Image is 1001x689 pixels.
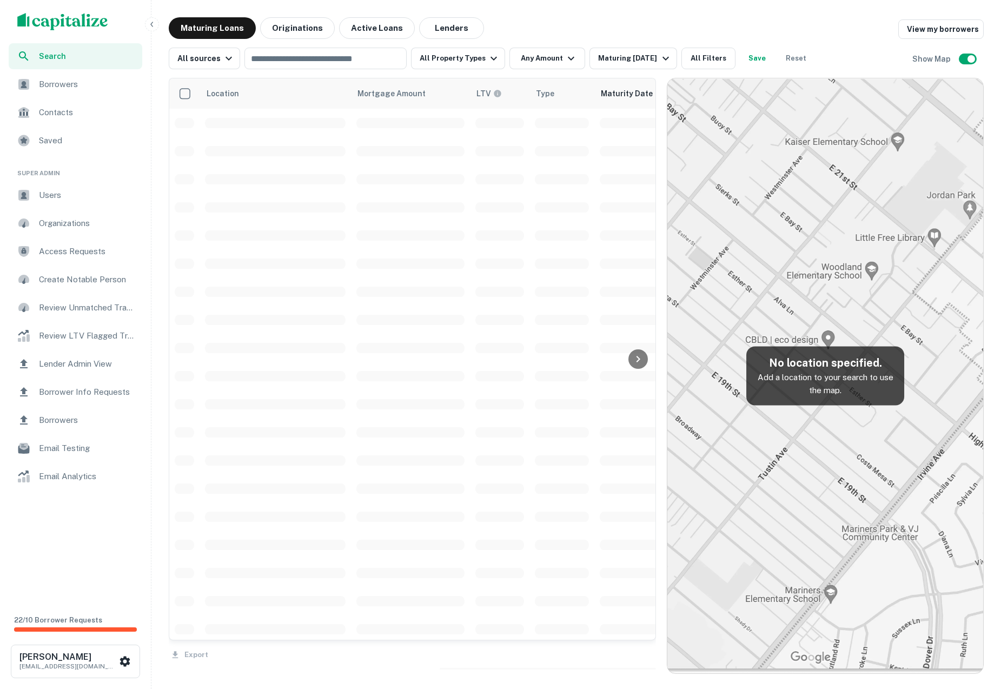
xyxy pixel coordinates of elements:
h6: [PERSON_NAME] [19,653,117,661]
span: Email Testing [39,442,136,455]
a: Review LTV Flagged Transactions [9,323,142,349]
h6: Show Map [912,53,952,65]
a: Borrowers [9,71,142,97]
span: Lender Admin View [39,357,136,370]
span: Create Notable Person [39,273,136,286]
div: Maturing [DATE] [598,52,672,65]
span: Borrower Info Requests [39,386,136,399]
a: View my borrowers [898,19,984,39]
div: Maturity dates displayed may be estimated. Please contact the lender for the most accurate maturi... [601,88,664,100]
button: All Filters [681,48,735,69]
a: Borrowers [9,407,142,433]
span: Borrowers [39,414,136,427]
span: Review Unmatched Transactions [39,301,136,314]
button: Any Amount [509,48,585,69]
span: Maturity dates displayed may be estimated. Please contact the lender for the most accurate maturi... [601,88,678,100]
button: Maturing [DATE] [589,48,677,69]
a: Create Notable Person [9,267,142,293]
span: Type [536,87,568,100]
a: Contacts [9,100,142,125]
a: Organizations [9,210,142,236]
button: Save your search to get updates of matches that match your search criteria. [740,48,774,69]
button: Originations [260,17,335,39]
span: 22 / 10 Borrower Requests [14,616,102,624]
button: All Property Types [411,48,505,69]
h6: LTV [476,88,491,100]
a: Saved [9,128,142,154]
span: LTVs displayed on the website are for informational purposes only and may be reported incorrectly... [476,88,516,100]
span: Email Analytics [39,470,136,483]
a: Lender Admin View [9,351,142,377]
button: Maturing Loans [169,17,256,39]
h5: No location specified. [755,355,896,371]
span: Organizations [39,217,136,230]
span: Search [39,50,136,62]
li: Super Admin [9,156,142,182]
span: Contacts [39,106,136,119]
div: LTVs displayed on the website are for informational purposes only and may be reported incorrectly... [476,88,502,100]
button: Lenders [419,17,484,39]
a: Email Analytics [9,463,142,489]
button: Active Loans [339,17,415,39]
th: Maturity dates displayed may be estimated. Please contact the lender for the most accurate maturi... [594,78,702,109]
h6: Maturity Date [601,88,653,100]
a: Borrower Info Requests [9,379,142,405]
button: All sources [169,48,240,69]
th: LTVs displayed on the website are for informational purposes only and may be reported incorrectly... [470,78,529,109]
span: Mortgage Amount [357,87,440,100]
th: Mortgage Amount [351,78,470,109]
span: Saved [39,134,136,147]
a: Search [9,43,142,69]
img: map-placeholder.webp [667,78,983,673]
p: [EMAIL_ADDRESS][DOMAIN_NAME] [19,661,117,671]
th: Location [200,78,351,109]
th: Type [529,78,594,109]
span: Borrowers [39,78,136,91]
a: Access Requests [9,239,142,264]
span: Location [206,87,253,100]
span: Review LTV Flagged Transactions [39,329,136,342]
button: [PERSON_NAME][EMAIL_ADDRESS][DOMAIN_NAME] [11,645,140,678]
p: Add a location to your search to use the map. [755,371,896,396]
a: Users [9,182,142,208]
button: Reset [779,48,813,69]
img: capitalize-logo.png [17,13,108,30]
span: Users [39,189,136,202]
a: Email Testing [9,435,142,461]
span: Access Requests [39,245,136,258]
div: All sources [177,52,235,65]
a: Review Unmatched Transactions [9,295,142,321]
